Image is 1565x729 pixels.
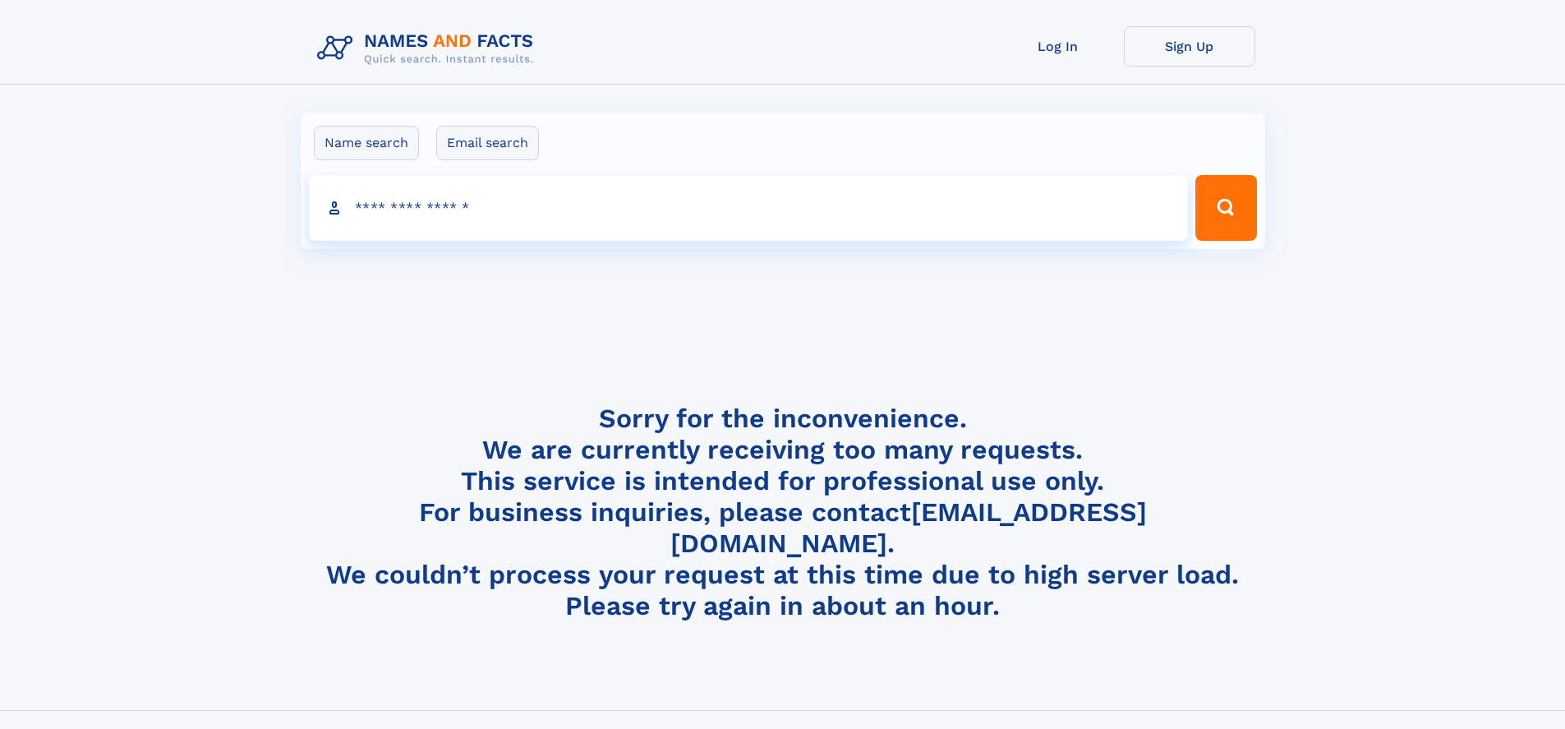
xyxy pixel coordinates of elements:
[309,175,1189,241] input: search input
[436,126,539,160] label: Email search
[1195,175,1256,241] button: Search Button
[992,26,1124,67] a: Log In
[311,26,547,71] img: Logo Names and Facts
[311,403,1255,622] h4: Sorry for the inconvenience. We are currently receiving too many requests. This service is intend...
[1124,26,1255,67] a: Sign Up
[314,126,419,160] label: Name search
[670,496,1147,559] a: [EMAIL_ADDRESS][DOMAIN_NAME]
